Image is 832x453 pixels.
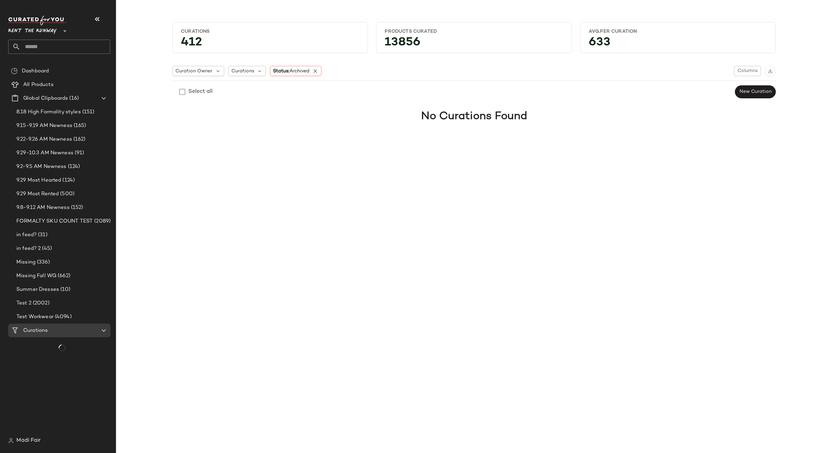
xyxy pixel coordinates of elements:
[16,299,31,307] span: Test 2
[67,163,80,171] span: (124)
[734,66,761,76] button: Columns
[11,68,18,74] img: svg%3e
[72,122,86,130] span: (165)
[59,190,74,198] span: (500)
[16,286,59,294] span: Summer Dresses
[175,38,365,50] div: 412
[35,258,50,266] span: (336)
[81,108,95,116] span: (151)
[41,245,52,253] span: (45)
[16,122,72,130] span: 9.15-9.19 AM Newness
[23,81,54,89] span: All Products
[16,204,70,212] span: 9.8-9.12 AM Newness
[23,95,68,102] span: Global Clipboards
[16,136,72,143] span: 9.22-9.26 AM Newness
[16,231,37,239] span: in feed?
[16,258,35,266] span: Missing
[61,176,75,184] span: (124)
[16,149,73,157] span: 9.29-10.3 AM Newness
[56,272,70,280] span: (662)
[273,68,310,75] span: Status:
[385,28,563,35] div: Products Curated
[8,438,14,443] img: svg%3e
[589,28,767,35] div: Avg.per Curation
[31,299,49,307] span: (2002)
[73,149,84,157] span: (91)
[70,204,83,212] span: (152)
[93,217,111,225] span: (2089)
[379,38,569,50] div: 13856
[72,136,86,143] span: (162)
[8,16,66,25] img: cfy_white_logo.C9jOOHJF.svg
[16,313,54,321] span: Test Workwear
[16,272,56,280] span: Missing Fall WG
[23,327,48,335] span: Curations
[16,190,59,198] span: 9.29 Most Rented
[54,313,72,321] span: (4094)
[16,245,41,253] span: in feed? 2
[16,176,61,184] span: 9.29 Most Hearted
[181,28,359,35] div: Curations
[737,68,758,74] span: Columns
[289,69,310,74] span: Archived
[68,95,79,102] span: (16)
[735,85,776,98] button: New Curation
[16,437,41,445] span: Madi Fair
[421,108,527,125] h1: No Curations Found
[37,231,47,239] span: (31)
[583,38,773,50] div: 633
[175,68,212,75] span: Curation Owner
[188,88,213,96] div: Select all
[16,108,81,116] span: 8.18 High Formality styles
[231,68,254,75] span: Curations
[22,67,49,75] span: Dashboard
[8,23,57,36] span: Rent the Runway
[16,163,67,171] span: 9.2-9.5 AM Newness
[59,286,71,294] span: (10)
[16,217,93,225] span: FORMALTY SKU COUNT TEST
[739,89,772,95] span: New Curation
